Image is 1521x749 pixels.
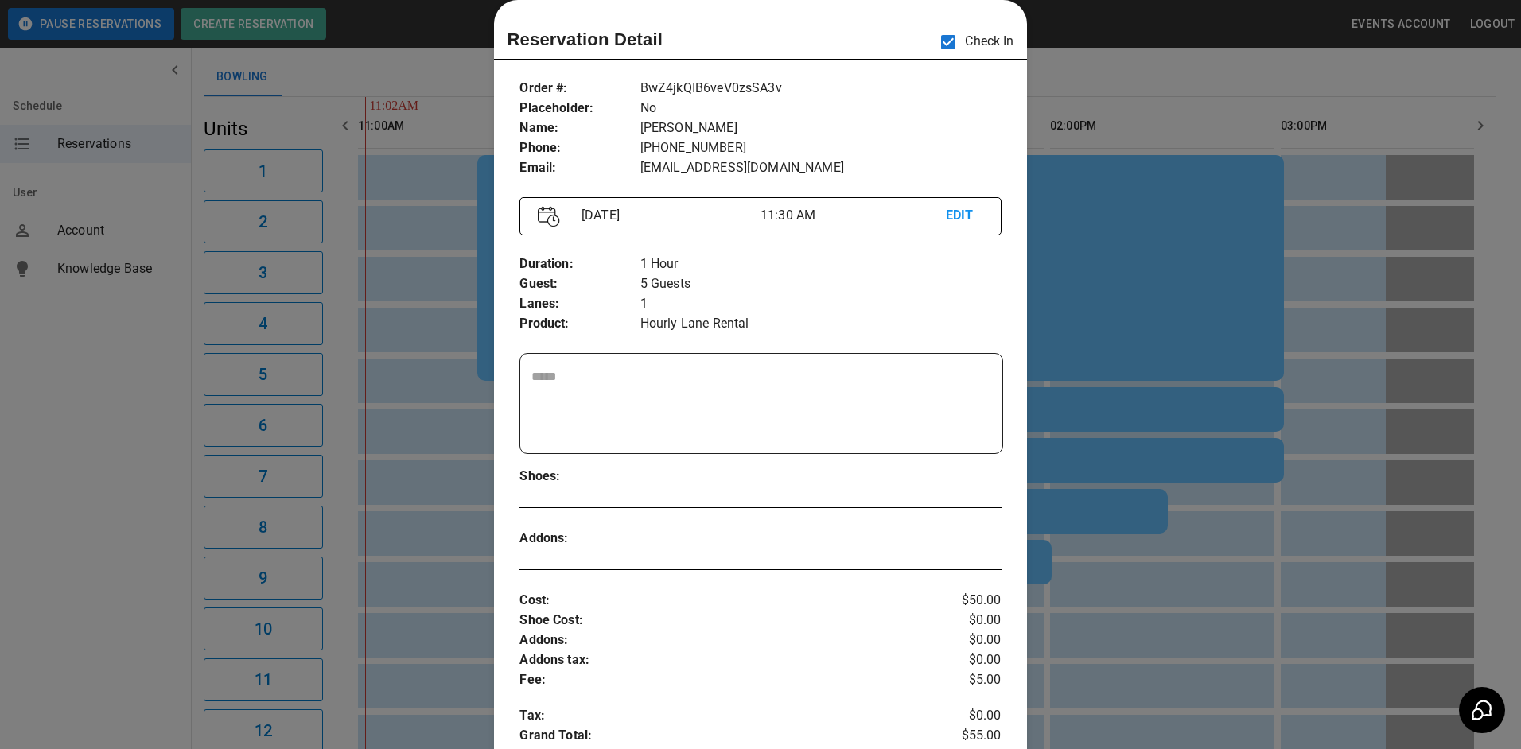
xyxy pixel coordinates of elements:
[519,650,920,670] p: Addons tax :
[519,670,920,690] p: Fee :
[519,274,640,294] p: Guest :
[575,206,760,225] p: [DATE]
[946,206,983,226] p: EDIT
[640,118,1002,138] p: [PERSON_NAME]
[932,25,1013,59] p: Check In
[921,670,1002,690] p: $5.00
[519,99,640,118] p: Placeholder :
[519,591,920,611] p: Cost :
[640,254,1002,274] p: 1 Hour
[640,294,1002,314] p: 1
[519,529,640,549] p: Addons :
[640,79,1002,99] p: BwZ4jkQIB6veV0zsSA3v
[640,314,1002,334] p: Hourly Lane Rental
[921,631,1002,650] p: $0.00
[519,294,640,314] p: Lanes :
[519,611,920,631] p: Shoe Cost :
[519,314,640,334] p: Product :
[640,138,1002,158] p: [PHONE_NUMBER]
[519,158,640,178] p: Email :
[519,631,920,650] p: Addons :
[921,611,1002,631] p: $0.00
[519,138,640,158] p: Phone :
[921,706,1002,726] p: $0.00
[921,591,1002,611] p: $50.00
[538,206,560,227] img: Vector
[640,158,1002,178] p: [EMAIL_ADDRESS][DOMAIN_NAME]
[519,118,640,138] p: Name :
[640,99,1002,118] p: No
[519,467,640,487] p: Shoes :
[507,26,663,52] p: Reservation Detail
[760,206,946,225] p: 11:30 AM
[519,79,640,99] p: Order # :
[921,650,1002,670] p: $0.00
[519,254,640,274] p: Duration :
[519,706,920,726] p: Tax :
[640,274,1002,294] p: 5 Guests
